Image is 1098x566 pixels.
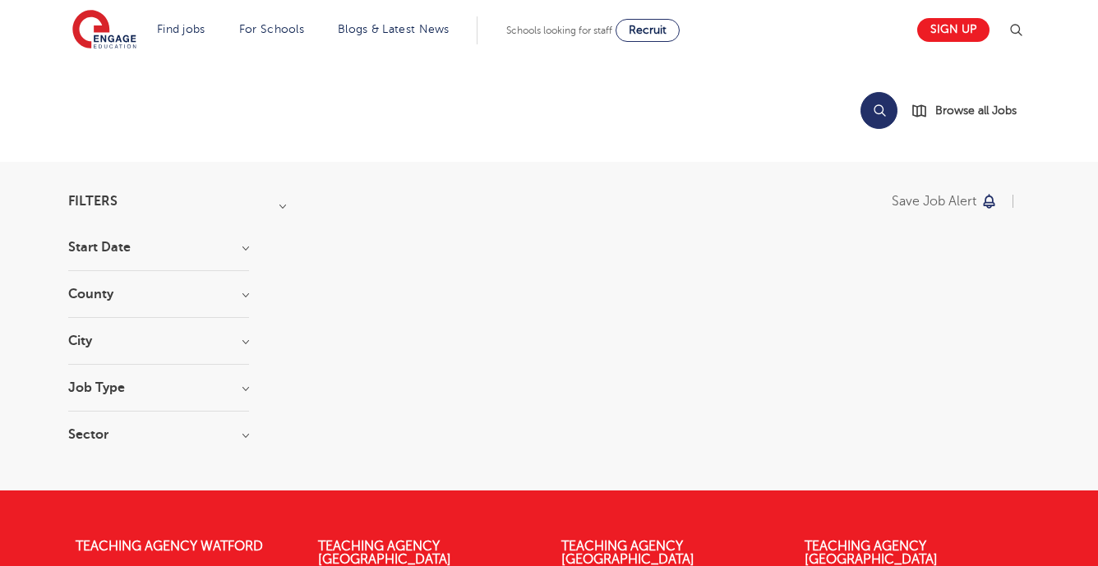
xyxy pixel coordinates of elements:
a: Sign up [917,18,990,42]
h3: Start Date [68,241,249,254]
a: Recruit [616,19,680,42]
a: Blogs & Latest News [338,23,450,35]
span: Schools looking for staff [506,25,612,36]
a: Teaching Agency Watford [76,539,263,554]
span: Browse all Jobs [935,101,1017,120]
p: Save job alert [892,195,976,208]
img: Engage Education [72,10,136,51]
a: For Schools [239,23,304,35]
h3: Sector [68,428,249,441]
h3: Job Type [68,381,249,394]
h3: County [68,288,249,301]
h3: City [68,334,249,347]
a: Browse all Jobs [911,101,1030,120]
button: Search [860,92,897,129]
button: Save job alert [892,195,998,208]
a: Find jobs [157,23,205,35]
span: Recruit [629,24,667,36]
span: Filters [68,195,118,208]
